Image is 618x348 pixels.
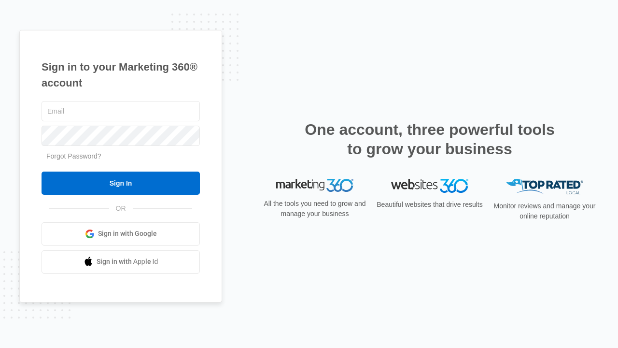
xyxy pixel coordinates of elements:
[42,250,200,274] a: Sign in with Apple Id
[42,59,200,91] h1: Sign in to your Marketing 360® account
[276,179,353,192] img: Marketing 360
[376,200,484,210] p: Beautiful websites that drive results
[506,179,583,195] img: Top Rated Local
[109,203,133,214] span: OR
[98,229,157,239] span: Sign in with Google
[491,201,599,221] p: Monitor reviews and manage your online reputation
[302,120,558,159] h2: One account, three powerful tools to grow your business
[391,179,468,193] img: Websites 360
[42,222,200,246] a: Sign in with Google
[42,172,200,195] input: Sign In
[46,152,101,160] a: Forgot Password?
[97,257,158,267] span: Sign in with Apple Id
[261,199,369,219] p: All the tools you need to grow and manage your business
[42,101,200,121] input: Email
